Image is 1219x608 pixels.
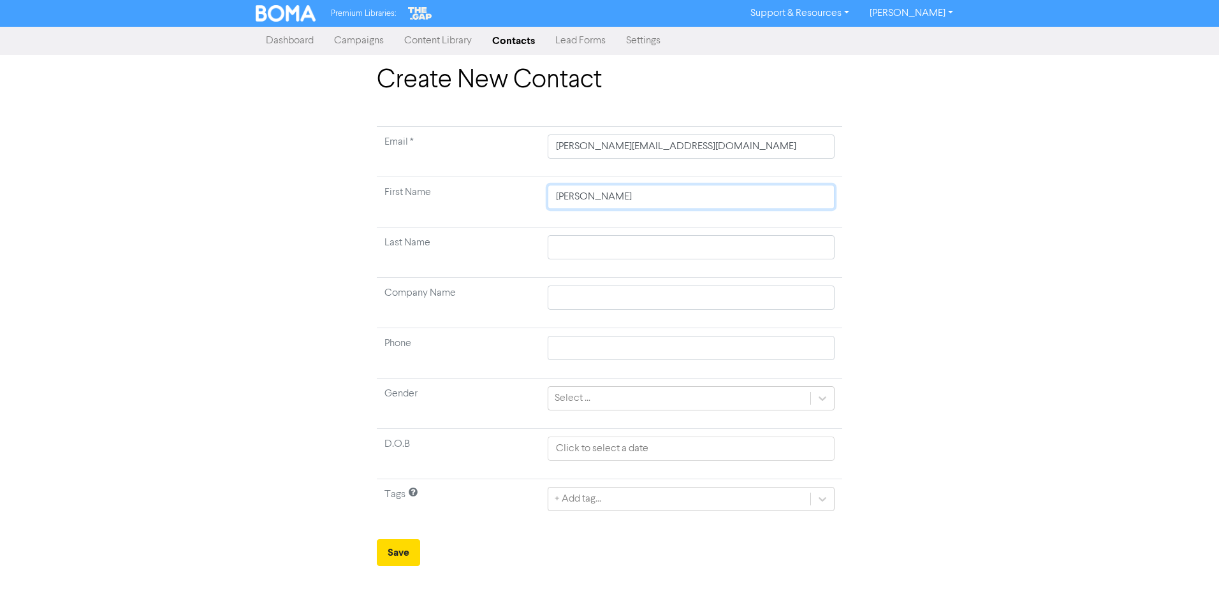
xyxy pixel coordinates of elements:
td: First Name [377,177,540,228]
img: BOMA Logo [256,5,316,22]
td: Phone [377,328,540,379]
div: + Add tag... [555,491,601,507]
input: Click to select a date [548,437,835,461]
h1: Create New Contact [377,65,842,96]
a: Campaigns [324,28,394,54]
a: Content Library [394,28,482,54]
td: Gender [377,379,540,429]
td: Required [377,127,540,177]
td: D.O.B [377,429,540,479]
button: Save [377,539,420,566]
a: [PERSON_NAME] [859,3,963,24]
a: Contacts [482,28,545,54]
span: Premium Libraries: [331,10,396,18]
td: Company Name [377,278,540,328]
td: Tags [377,479,540,530]
a: Support & Resources [740,3,859,24]
td: Last Name [377,228,540,278]
div: Select ... [555,391,590,406]
a: Dashboard [256,28,324,54]
iframe: Chat Widget [1155,547,1219,608]
img: The Gap [406,5,434,22]
a: Lead Forms [545,28,616,54]
a: Settings [616,28,671,54]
